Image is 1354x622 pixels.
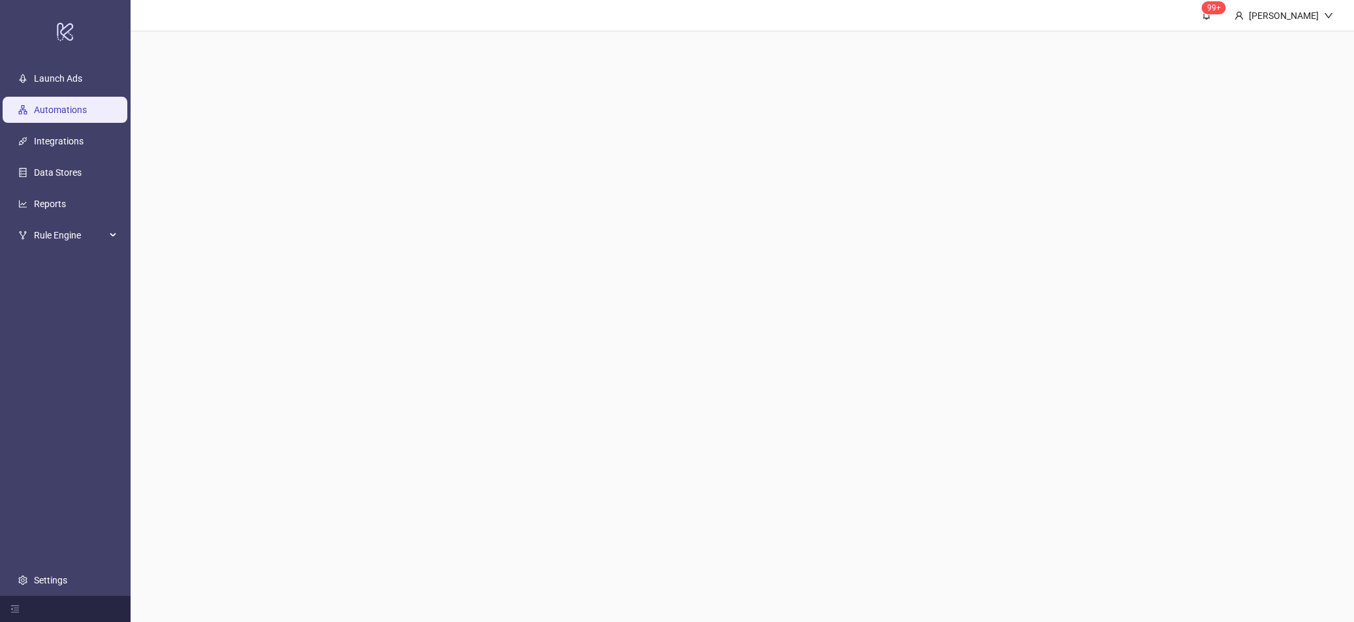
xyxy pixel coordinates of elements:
[10,604,20,614] span: menu-fold
[34,222,106,248] span: Rule Engine
[1324,11,1333,20] span: down
[1235,11,1244,20] span: user
[1202,10,1211,20] span: bell
[34,199,66,209] a: Reports
[34,105,87,115] a: Automations
[18,231,27,240] span: fork
[34,73,82,84] a: Launch Ads
[34,575,67,585] a: Settings
[1202,1,1226,14] sup: 137
[1244,8,1324,23] div: [PERSON_NAME]
[34,136,84,146] a: Integrations
[34,167,82,178] a: Data Stores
